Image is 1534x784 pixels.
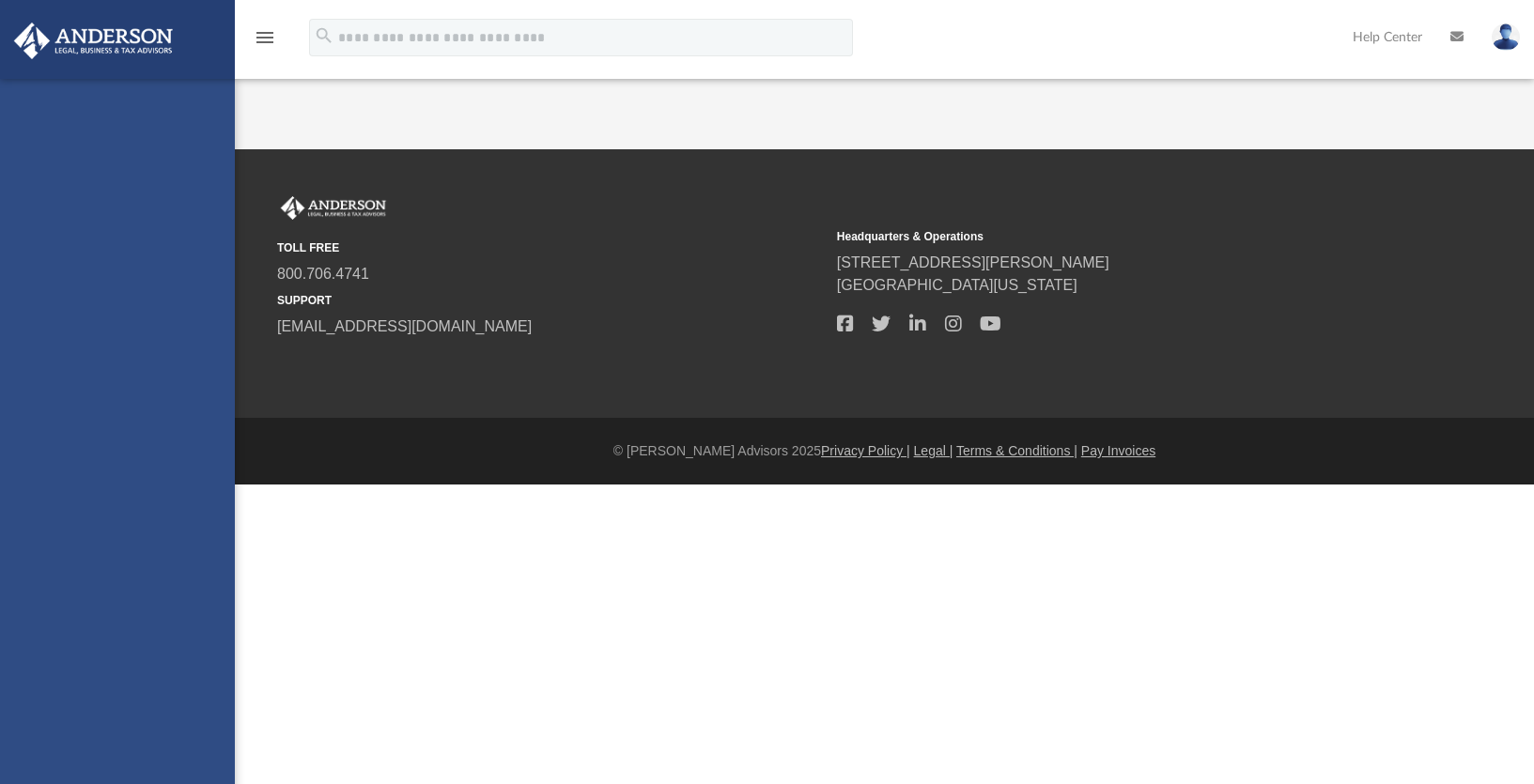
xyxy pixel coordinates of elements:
[837,254,1109,270] a: [STREET_ADDRESS][PERSON_NAME]
[277,196,390,221] img: Anderson Advisors Platinum Portal
[8,23,178,59] img: Anderson Advisors Platinum Portal
[277,266,369,282] a: 800.706.4741
[1492,23,1520,51] img: User Pic
[277,318,532,334] a: [EMAIL_ADDRESS][DOMAIN_NAME]
[277,292,824,309] small: SUPPORT
[314,25,334,46] i: search
[914,443,953,458] a: Legal |
[821,443,910,458] a: Privacy Policy |
[956,443,1077,458] a: Terms & Conditions |
[277,239,824,256] small: TOLL FREE
[837,228,1384,245] small: Headquarters & Operations
[254,36,276,49] a: menu
[837,277,1077,293] a: [GEOGRAPHIC_DATA][US_STATE]
[235,441,1534,461] div: © [PERSON_NAME] Advisors 2025
[254,26,276,49] i: menu
[1081,443,1155,458] a: Pay Invoices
